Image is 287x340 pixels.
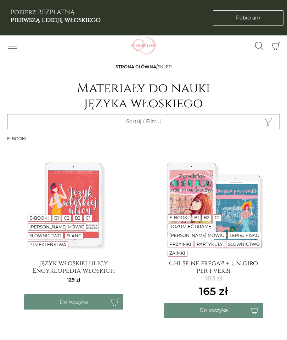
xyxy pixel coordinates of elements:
a: Zaimki [169,250,185,256]
a: E-booki [169,215,189,220]
b: pierwszą lekcję włoskiego [11,16,101,24]
a: B1 [54,215,59,221]
a: Słownictwo [29,233,61,238]
span: Pobieram [236,14,260,22]
a: Przekleństwa [29,242,66,247]
a: Język włoskiej ulicy Encyklopedia włoskich wulgaryzmów [24,260,123,274]
a: E-booki [29,215,49,221]
a: Lepiej pisać [230,233,259,238]
button: Do koszyka [164,303,263,318]
a: Partykuły [197,242,223,247]
a: Slang [67,233,81,238]
a: Rozumieć gramę [169,224,211,229]
a: Przyimki [169,242,191,247]
a: B1 [194,215,199,220]
h3: Pobierz BEZPŁATNĄ [11,8,101,24]
button: Przełącz formularz wyszukiwania [251,40,268,52]
button: Do koszyka [24,294,123,310]
a: C1 [86,215,90,221]
a: C2 [64,215,69,221]
span: sklep [158,64,172,69]
del: 183 [199,274,228,283]
a: Słownictwo [228,242,260,247]
h3: E-booki [7,136,280,141]
a: B2 [75,215,80,221]
span: 129 [67,277,80,283]
ins: 165 [199,283,228,299]
span: / [116,64,172,69]
a: [PERSON_NAME] mówić [169,233,224,238]
h1: Materiały do nauki języka włoskiego [73,81,214,111]
a: Chi se ne frega?! + Un giro per i verbi [164,260,263,274]
a: Strona główna [116,64,156,69]
a: B2 [204,215,209,220]
a: Pobieram [213,10,283,25]
a: [PERSON_NAME] mówić [29,224,84,229]
button: Przełącz nawigację [4,40,21,52]
button: Koszyk [268,39,283,54]
img: Włoskielove [120,37,167,55]
a: C1 [215,215,219,220]
button: Przełącz widoczność filtrów [7,114,280,129]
